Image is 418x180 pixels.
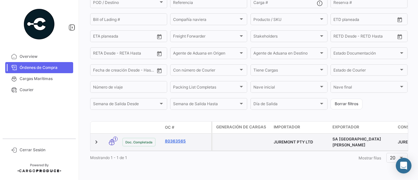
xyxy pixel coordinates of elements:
span: 20 [390,155,395,160]
datatable-header-cell: Generación de cargas [212,122,271,133]
a: Órdenes de Compra [5,62,73,73]
input: Desde [93,69,105,74]
span: Nave inicial [253,86,319,90]
span: POD / Destino [93,1,158,6]
span: Courier [20,87,71,93]
button: Open calendar [154,32,164,41]
span: Cargas Marítimas [20,76,71,82]
input: Hasta [350,35,379,40]
button: Open calendar [395,15,405,25]
input: Hasta [109,69,139,74]
button: Open calendar [154,66,164,75]
span: Órdenes de Compra [20,65,71,71]
span: Tiene Cargas [253,69,319,74]
span: Generación de cargas [216,124,266,130]
button: Borrar filtros [330,99,362,109]
input: Desde [93,52,105,57]
span: SA SAN MIGUEL [332,137,381,147]
input: Desde [333,18,345,23]
span: Freight Forwarder [173,35,238,40]
span: Estado de Courier [333,69,399,74]
a: Courier [5,84,73,95]
span: Mostrar filas [359,155,381,160]
a: Overview [5,51,73,62]
span: Overview [20,54,71,59]
datatable-header-cell: Estado Doc. [120,125,162,130]
span: Estado Documentación [333,52,399,57]
span: Día de Salida [253,103,319,107]
span: JUREMONT PTY LTD [274,139,313,144]
input: Desde [333,35,345,40]
a: Cargas Marítimas [5,73,73,84]
input: Hasta [350,18,379,23]
input: Desde [93,35,105,40]
span: Nave final [333,86,399,90]
datatable-header-cell: Modo de Transporte [104,125,120,130]
span: Semana de Salida Hasta [173,103,238,107]
span: Packing List Completas [173,86,238,90]
datatable-header-cell: Importador [271,122,330,133]
span: OC # [165,124,174,130]
datatable-header-cell: OC # [162,122,211,133]
span: Mostrando 1 - 1 de 1 [90,155,127,160]
span: Semana de Salida Desde [93,103,158,107]
a: 80363565 [165,138,209,144]
a: Expand/Collapse Row [93,139,100,145]
span: Importador [274,124,300,130]
input: Hasta [109,35,139,40]
img: powered-by.png [23,8,56,41]
div: Abrir Intercom Messenger [396,158,411,173]
span: Con número de Courier [173,69,238,74]
button: Open calendar [395,32,405,41]
span: Agente de Aduana en Origen [173,52,238,57]
span: Cerrar Sesión [20,147,71,153]
input: Hasta [109,52,139,57]
span: Producto / SKU [253,18,319,23]
button: Open calendar [154,49,164,58]
span: Doc. Completada [125,139,153,145]
span: 1 [113,137,118,141]
span: Stakeholders [253,35,319,40]
span: Agente de Aduana en Destino [253,52,319,57]
span: Compañía naviera [173,18,238,23]
datatable-header-cell: Exportador [330,122,395,133]
span: Exportador [332,124,359,130]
